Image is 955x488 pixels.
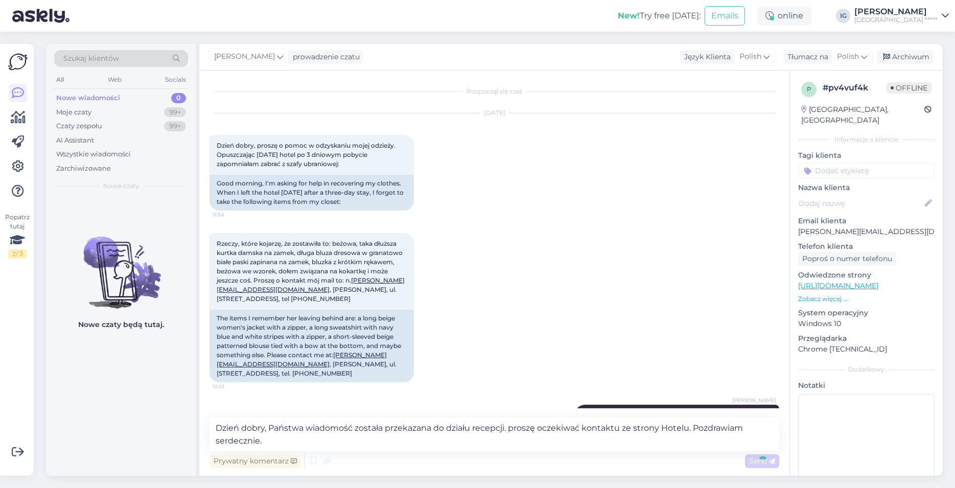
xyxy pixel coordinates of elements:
[214,51,275,62] span: [PERSON_NAME]
[56,121,102,131] div: Czaty zespołu
[877,50,934,64] div: Archiwum
[8,249,27,259] div: 2 / 3
[63,53,119,64] span: Szukaj klientów
[618,11,640,20] b: New!
[798,294,935,304] p: Zobacz więcej ...
[798,318,935,329] p: Windows 10
[217,240,405,303] span: Rzeczy, które kojarzę, że zostawiła to: beżowa, taka dłuższa kurtka damska na zamek, długa bluza ...
[56,164,111,174] div: Zarchiwizowane
[213,383,251,390] span: 12:01
[103,181,139,191] span: Nowe czaty
[887,82,931,94] span: Offline
[798,150,935,161] p: Tagi klienta
[798,333,935,344] p: Przeglądarka
[56,107,91,118] div: Moje czaty
[798,216,935,226] p: Email klienta
[798,365,935,374] div: Dodatkowy
[798,281,878,290] a: [URL][DOMAIN_NAME]
[798,270,935,281] p: Odwiedzone strony
[164,121,186,131] div: 99+
[289,52,360,62] div: prowadzenie czatu
[798,182,935,193] p: Nazwa klienta
[807,85,811,93] span: p
[680,52,731,62] div: Język Klienta
[798,226,935,237] p: [PERSON_NAME][EMAIL_ADDRESS][DOMAIN_NAME]
[798,135,935,144] div: Informacje o kliencie
[209,310,414,382] div: The items I remember her leaving behind are: a long beige women's jacket with a zipper, a long sw...
[783,52,828,62] div: Tłumacz na
[163,73,188,86] div: Socials
[8,52,28,72] img: Askly Logo
[739,51,761,62] span: Polish
[798,252,896,266] div: Poproś o numer telefonu
[836,9,850,23] div: IG
[56,93,120,103] div: Nowe wiadomości
[757,7,811,25] div: online
[209,87,779,96] div: Rozpoczął się czat
[823,82,887,94] div: # pv4vuf4k
[78,319,164,330] p: Nowe czaty będą tutaj.
[54,73,66,86] div: All
[8,213,27,259] div: Popatrz tutaj
[854,8,938,16] div: [PERSON_NAME]
[799,198,923,209] input: Dodaj nazwę
[46,218,196,310] img: No chats
[209,175,414,211] div: Good morning, I'm asking for help in recovering my clothes. When I left the hotel [DATE] after a ...
[217,142,397,168] span: Dzień dobry, proszę o pomoc w odzyskaniu mojej odzieży. Opuszczając [DATE] hotel po 3 dniowym pob...
[798,241,935,252] p: Telefon klienta
[705,6,745,26] button: Emails
[798,308,935,318] p: System operacyjny
[801,104,924,126] div: [GEOGRAPHIC_DATA], [GEOGRAPHIC_DATA]
[798,163,935,178] input: Dodać etykietę
[618,10,701,22] div: Try free [DATE]:
[56,149,131,159] div: Wszystkie wiadomości
[854,8,949,24] a: [PERSON_NAME][GEOGRAPHIC_DATA] *****
[732,397,776,404] span: [PERSON_NAME]
[837,51,859,62] span: Polish
[798,380,935,391] p: Notatki
[164,107,186,118] div: 99+
[209,108,779,118] div: [DATE]
[213,211,251,219] span: 11:54
[106,73,124,86] div: Web
[798,344,935,355] p: Chrome [TECHNICAL_ID]
[171,93,186,103] div: 0
[56,135,94,146] div: AI Assistant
